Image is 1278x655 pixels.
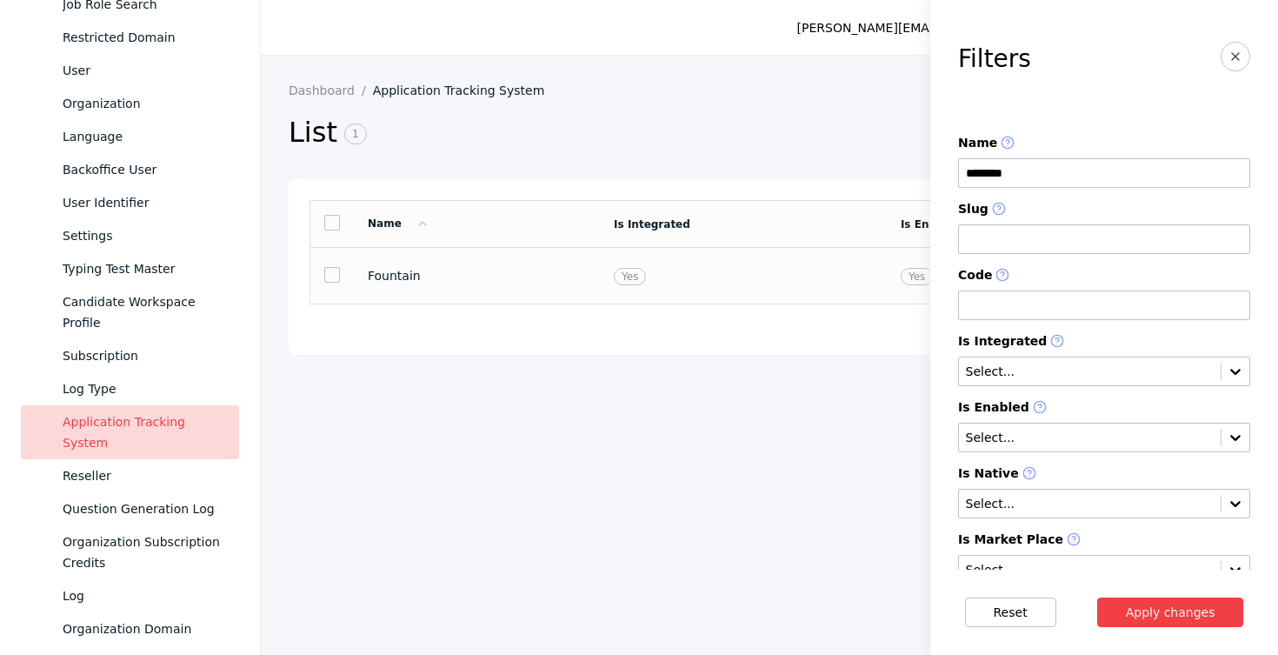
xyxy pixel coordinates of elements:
div: Restricted Domain [63,27,225,48]
h2: List [289,115,959,151]
span: Yes [614,268,646,285]
a: Name [368,217,429,230]
a: Dashboard [289,84,373,97]
a: Organization Subscription Credits [21,525,239,579]
a: Application Tracking System [373,84,559,97]
a: Subscription [21,339,239,372]
label: Slug [958,202,1250,217]
a: Settings [21,219,239,252]
div: Application Tracking System [63,411,225,453]
a: Organization Domain [21,612,239,645]
a: Application Tracking System [21,405,239,459]
a: Is Enabled [901,218,962,231]
a: User Identifier [21,186,239,219]
a: Reseller [21,459,239,492]
a: Typing Test Master [21,252,239,285]
h3: Filters [958,45,1031,73]
section: Fountain [368,269,586,283]
label: Is Native [958,466,1250,482]
button: Apply changes [1097,598,1244,627]
div: Organization [63,93,225,114]
a: Language [21,120,239,153]
label: Is Integrated [958,334,1250,350]
a: Organization [21,87,239,120]
a: Restricted Domain [21,21,239,54]
div: Backoffice User [63,159,225,180]
span: 1 [344,124,367,144]
a: Candidate Workspace Profile [21,285,239,339]
a: Log [21,579,239,612]
label: Is Market Place [958,532,1250,548]
div: Question Generation Log [63,498,225,519]
div: Subscription [63,345,225,366]
div: Typing Test Master [63,258,225,279]
div: [PERSON_NAME][EMAIL_ADDRESS][PERSON_NAME][DOMAIN_NAME] [797,17,1212,38]
button: Reset [965,598,1056,627]
span: Yes [901,268,933,285]
div: Settings [63,225,225,246]
a: User [21,54,239,87]
div: Reseller [63,465,225,486]
div: Organization Subscription Credits [63,531,225,573]
div: User Identifier [63,192,225,213]
div: Language [63,126,225,147]
div: Log Type [63,378,225,399]
div: Log [63,585,225,606]
a: Is Integrated [614,218,690,231]
div: User [63,60,225,81]
a: Log Type [21,372,239,405]
div: Candidate Workspace Profile [63,291,225,333]
a: Question Generation Log [21,492,239,525]
div: Organization Domain [63,618,225,639]
label: Name [958,136,1250,151]
label: Code [958,268,1250,284]
a: Backoffice User [21,153,239,186]
label: Is Enabled [958,400,1250,416]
